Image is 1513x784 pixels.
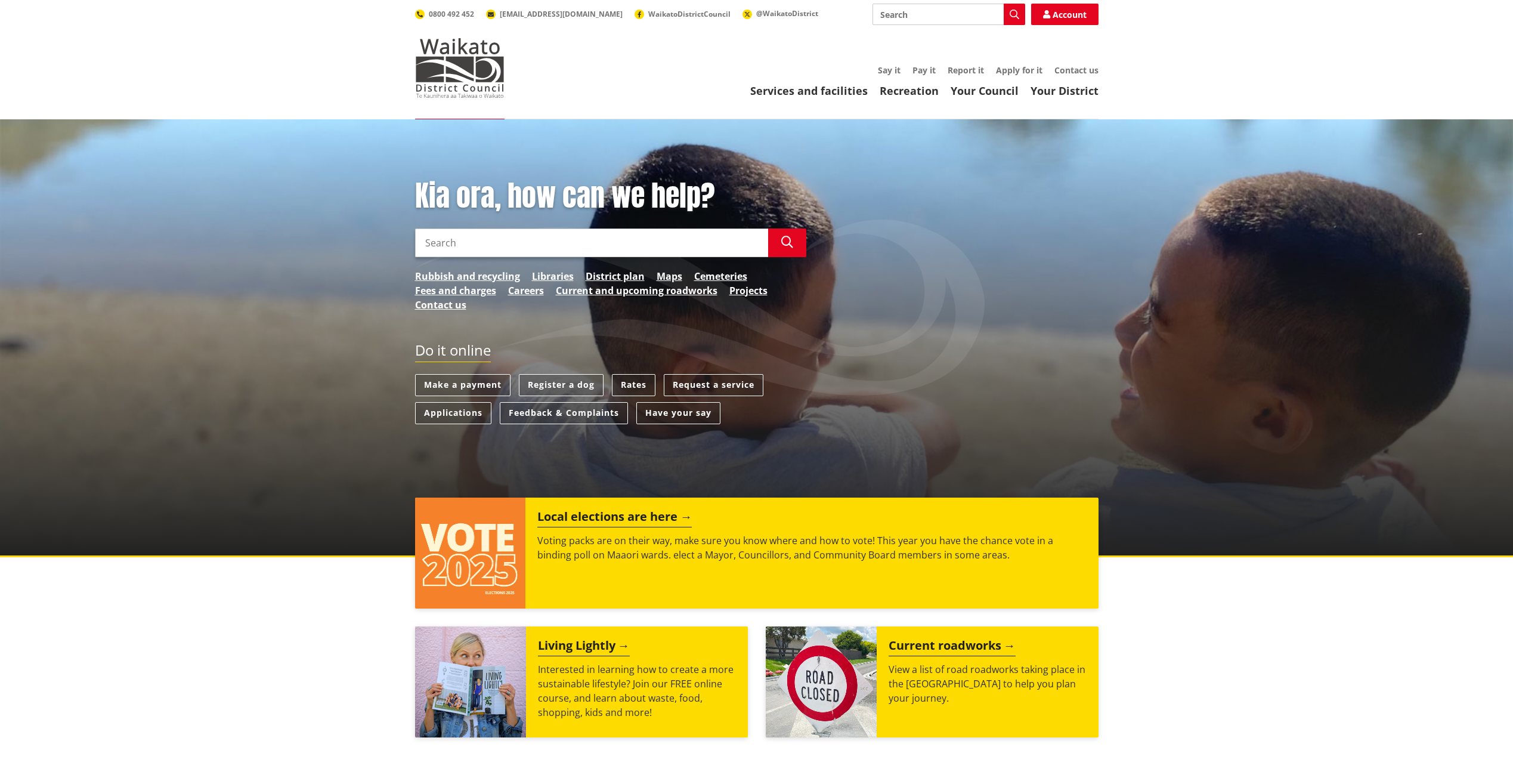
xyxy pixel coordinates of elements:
[538,662,736,720] p: Interested in learning how to create a more sustainable lifestyle? Join our FREE online course, a...
[415,298,466,312] a: Contact us
[766,626,877,737] img: Road closed sign
[415,229,768,257] input: Search input
[586,269,645,283] a: District plan
[951,84,1019,98] a: Your Council
[415,179,806,214] h1: Kia ora, how can we help?
[766,626,1099,737] a: Current roadworks View a list of road roadworks taking place in the [GEOGRAPHIC_DATA] to help you...
[636,402,720,424] a: Have your say
[415,626,526,737] img: Mainstream Green Workshop Series
[729,283,768,298] a: Projects
[1031,4,1099,25] a: Account
[415,626,748,737] a: Living Lightly Interested in learning how to create a more sustainable lifestyle? Join our FREE o...
[415,342,491,363] h2: Do it online
[1054,64,1099,76] a: Contact us
[889,662,1087,705] p: View a list of road roadworks taking place in the [GEOGRAPHIC_DATA] to help you plan your journey.
[612,374,655,396] a: Rates
[872,4,1025,25] input: Search input
[635,9,731,19] a: WaikatoDistrictCouncil
[537,533,1086,562] p: Voting packs are on their way, make sure you know where and how to vote! This year you have the c...
[500,402,628,424] a: Feedback & Complaints
[878,64,901,76] a: Say it
[648,9,731,19] span: WaikatoDistrictCouncil
[912,64,936,76] a: Pay it
[532,269,574,283] a: Libraries
[889,638,1016,656] h2: Current roadworks
[415,283,496,298] a: Fees and charges
[750,84,868,98] a: Services and facilities
[664,374,763,396] a: Request a service
[519,374,604,396] a: Register a dog
[429,9,474,19] span: 0800 492 452
[415,498,526,609] img: Vote 2025
[415,9,474,19] a: 0800 492 452
[415,269,520,283] a: Rubbish and recycling
[500,9,623,19] span: [EMAIL_ADDRESS][DOMAIN_NAME]
[415,374,510,396] a: Make a payment
[508,283,544,298] a: Careers
[756,8,818,18] span: @WaikatoDistrict
[538,638,630,656] h2: Living Lightly
[415,38,505,98] img: Waikato District Council - Te Kaunihera aa Takiwaa o Waikato
[1031,84,1099,98] a: Your District
[742,8,818,18] a: @WaikatoDistrict
[694,269,747,283] a: Cemeteries
[657,269,682,283] a: Maps
[996,64,1042,76] a: Apply for it
[948,64,984,76] a: Report it
[486,9,623,19] a: [EMAIL_ADDRESS][DOMAIN_NAME]
[415,498,1099,609] a: Local elections are here Voting packs are on their way, make sure you know where and how to vote!...
[537,510,692,527] h2: Local elections are here
[556,283,717,298] a: Current and upcoming roadworks
[415,402,491,424] a: Applications
[880,84,939,98] a: Recreation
